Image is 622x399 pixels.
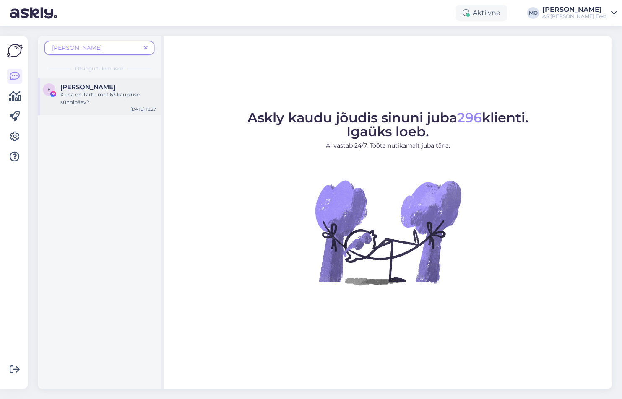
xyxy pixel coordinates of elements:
span: Askly kaudu jõudis sinuni juba klienti. Igaüks loeb. [247,109,528,140]
p: AI vastab 24/7. Tööta nutikamalt juba täna. [247,141,528,150]
img: No Chat active [312,157,463,308]
span: E [47,86,51,93]
span: 296 [457,109,482,126]
span: Ellen Jefremenko [60,83,115,91]
span: Otsingu tulemused [75,65,124,73]
div: AS [PERSON_NAME] Eesti [542,13,608,20]
div: MO [527,7,539,19]
div: [PERSON_NAME] [542,6,608,13]
a: [PERSON_NAME]AS [PERSON_NAME] Eesti [542,6,617,20]
div: Aktiivne [456,5,507,21]
span: [PERSON_NAME] [52,44,102,52]
div: Kuna on Tartu mnt 63 kaupluse sünnipäev? [60,91,156,106]
div: [DATE] 18:27 [130,106,156,112]
img: Askly Logo [7,43,23,59]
